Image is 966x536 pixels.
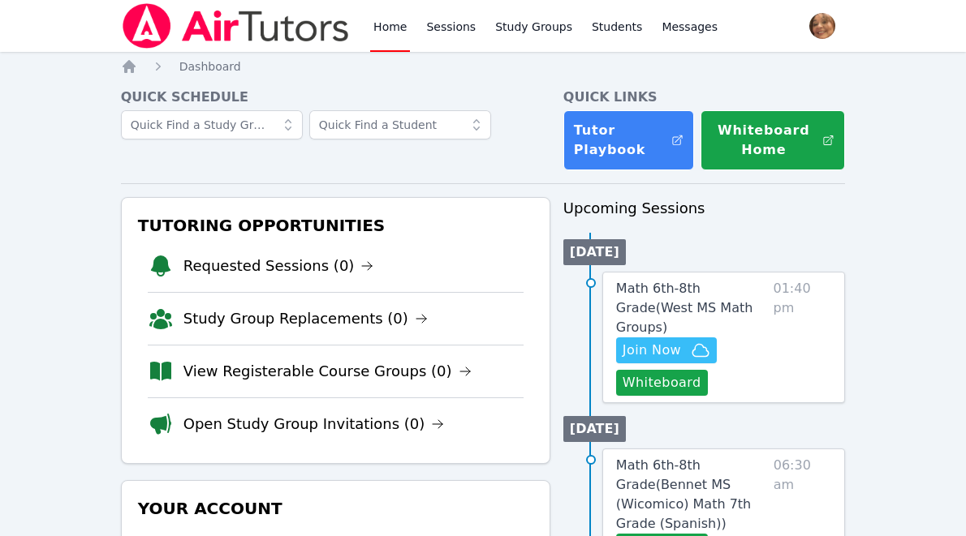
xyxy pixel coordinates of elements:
[616,370,708,396] button: Whiteboard
[623,341,681,360] span: Join Now
[121,88,550,107] h4: Quick Schedule
[616,279,767,337] a: Math 6th-8th Grade(West MS Math Groups)
[121,110,303,139] input: Quick Find a Study Group
[563,110,694,170] a: Tutor Playbook
[183,307,428,330] a: Study Group Replacements (0)
[135,494,537,523] h3: Your Account
[183,360,472,383] a: View Registerable Course Groups (0)
[121,58,846,75] nav: Breadcrumb
[121,3,351,49] img: Air Tutors
[179,60,241,73] span: Dashboard
[563,88,845,107] h4: Quick Links
[616,457,751,531] span: Math 6th-8th Grade ( Bennet MS (Wicomico) Math 7th Grade (Spanish) )
[662,19,718,35] span: Messages
[616,281,753,335] span: Math 6th-8th Grade ( West MS Math Groups )
[616,337,717,363] button: Join Now
[135,211,537,240] h3: Tutoring Opportunities
[773,279,831,396] span: 01:40 pm
[616,456,767,534] a: Math 6th-8th Grade(Bennet MS (Wicomico) Math 7th Grade (Spanish))
[179,58,241,75] a: Dashboard
[309,110,491,139] input: Quick Find a Student
[563,416,626,442] li: [DATE]
[563,239,626,265] li: [DATE]
[563,197,845,220] h3: Upcoming Sessions
[701,110,845,170] button: Whiteboard Home
[183,413,445,435] a: Open Study Group Invitations (0)
[183,255,374,277] a: Requested Sessions (0)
